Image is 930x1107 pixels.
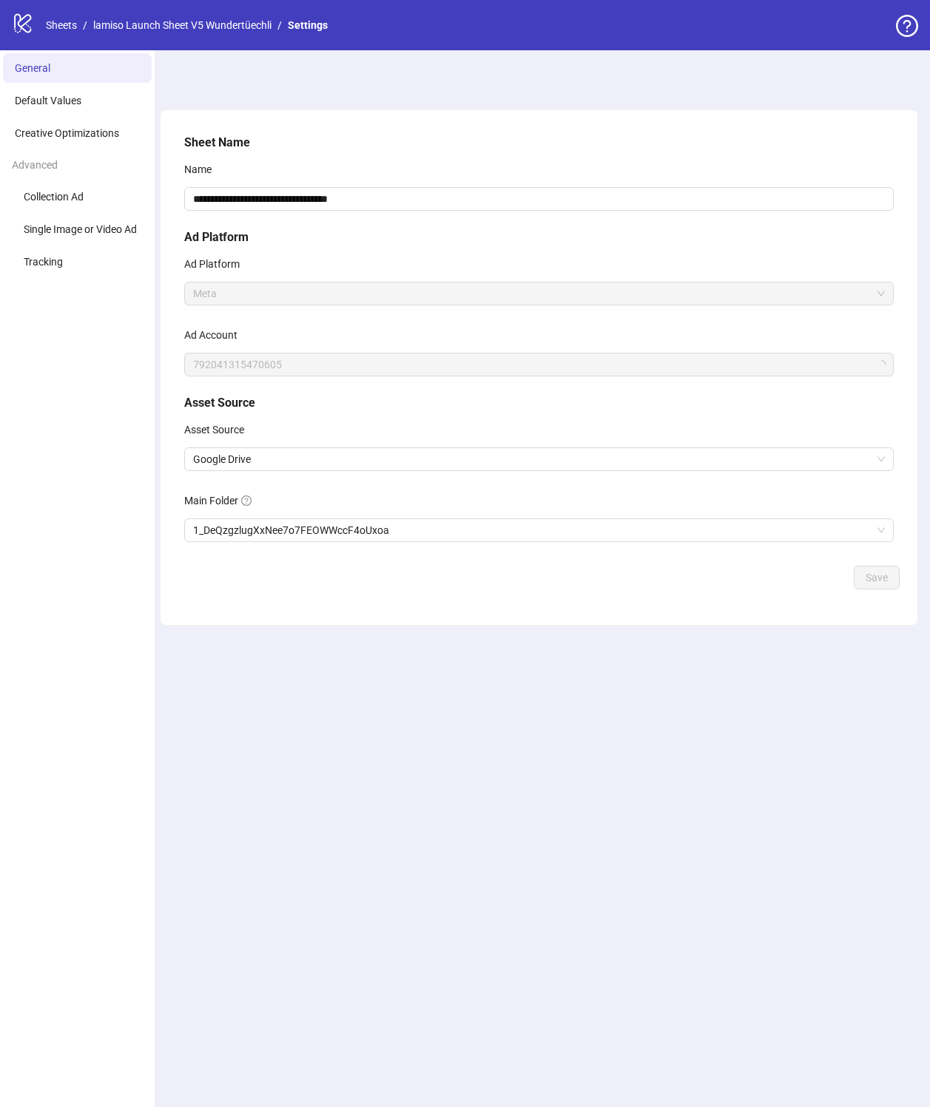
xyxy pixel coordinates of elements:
li: / [83,17,87,33]
label: Name [184,158,221,181]
input: Name [184,187,894,211]
span: 792041315470605 [193,353,885,376]
h5: Sheet Name [184,134,894,152]
label: Asset Source [184,418,254,441]
span: Collection Ad [24,191,84,203]
span: Default Values [15,95,81,106]
span: Google Drive [193,448,885,470]
span: Tracking [24,256,63,268]
span: question-circle [241,495,252,506]
h5: Asset Source [184,394,894,412]
a: Sheets [43,17,80,33]
li: / [277,17,282,33]
h5: Ad Platform [184,228,894,246]
label: Ad Account [184,323,247,347]
button: Save [854,566,900,589]
span: General [15,62,50,74]
label: Main Folder [184,489,261,512]
a: Settings [285,17,331,33]
span: loading [876,359,886,369]
span: Meta [193,282,885,305]
span: question-circle [896,15,918,37]
label: Ad Platform [184,252,249,276]
a: lamiso Launch Sheet V5 Wundertüechli [90,17,274,33]
span: Creative Optimizations [15,127,119,139]
span: Single Image or Video Ad [24,223,137,235]
span: 1_DeQzgzlugXxNee7o7FEOWWccF4oUxoa [193,519,885,541]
